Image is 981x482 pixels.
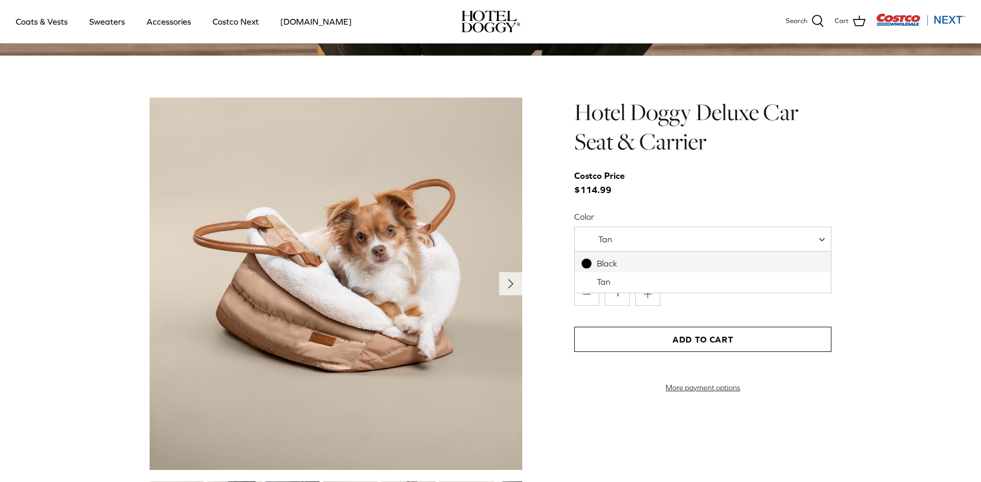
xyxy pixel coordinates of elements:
[598,234,612,244] span: Tan
[461,10,520,33] img: hoteldoggycom
[271,4,361,39] a: [DOMAIN_NAME]
[835,15,866,28] a: Cart
[605,281,630,306] input: Quantity
[786,15,824,28] a: Search
[574,383,831,392] a: More payment options
[575,234,633,245] span: Tan
[574,98,831,157] h1: Hotel Doggy Deluxe Car Seat & Carrier
[876,20,965,28] a: Visit Costco Next
[499,272,522,295] button: Next
[574,169,625,183] div: Costco Price
[786,16,807,27] span: Search
[574,227,831,252] span: Tan
[876,13,965,26] img: Costco Next
[597,259,617,268] span: Black
[80,4,134,39] a: Sweaters
[574,211,831,222] label: Color
[574,169,635,197] span: $114.99
[461,10,520,33] a: hoteldoggy.com hoteldoggycom
[835,16,849,27] span: Cart
[6,4,77,39] a: Coats & Vests
[203,4,268,39] a: Costco Next
[597,277,610,286] span: Tan
[574,327,831,352] button: Add to Cart
[137,4,201,39] a: Accessories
